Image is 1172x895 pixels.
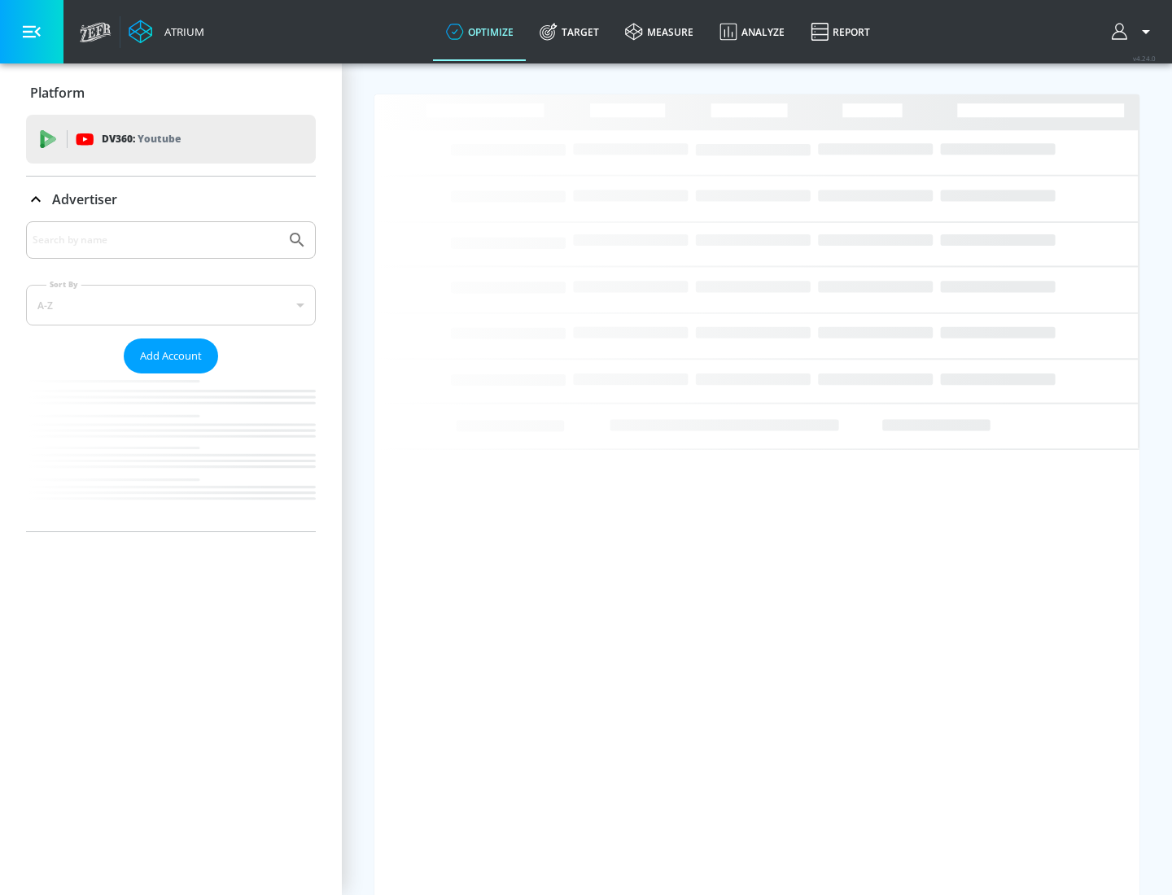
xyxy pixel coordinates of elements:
div: DV360: Youtube [26,115,316,164]
label: Sort By [46,279,81,290]
p: Advertiser [52,190,117,208]
nav: list of Advertiser [26,373,316,531]
a: Target [527,2,612,61]
p: Youtube [138,130,181,147]
a: optimize [433,2,527,61]
div: A-Z [26,285,316,325]
div: Platform [26,70,316,116]
div: Advertiser [26,177,316,222]
a: Atrium [129,20,204,44]
a: Analyze [706,2,798,61]
div: Atrium [158,24,204,39]
div: Advertiser [26,221,316,531]
p: DV360: [102,130,181,148]
input: Search by name [33,229,279,251]
span: Add Account [140,347,202,365]
a: measure [612,2,706,61]
p: Platform [30,84,85,102]
a: Report [798,2,883,61]
button: Add Account [124,338,218,373]
span: v 4.24.0 [1133,54,1156,63]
